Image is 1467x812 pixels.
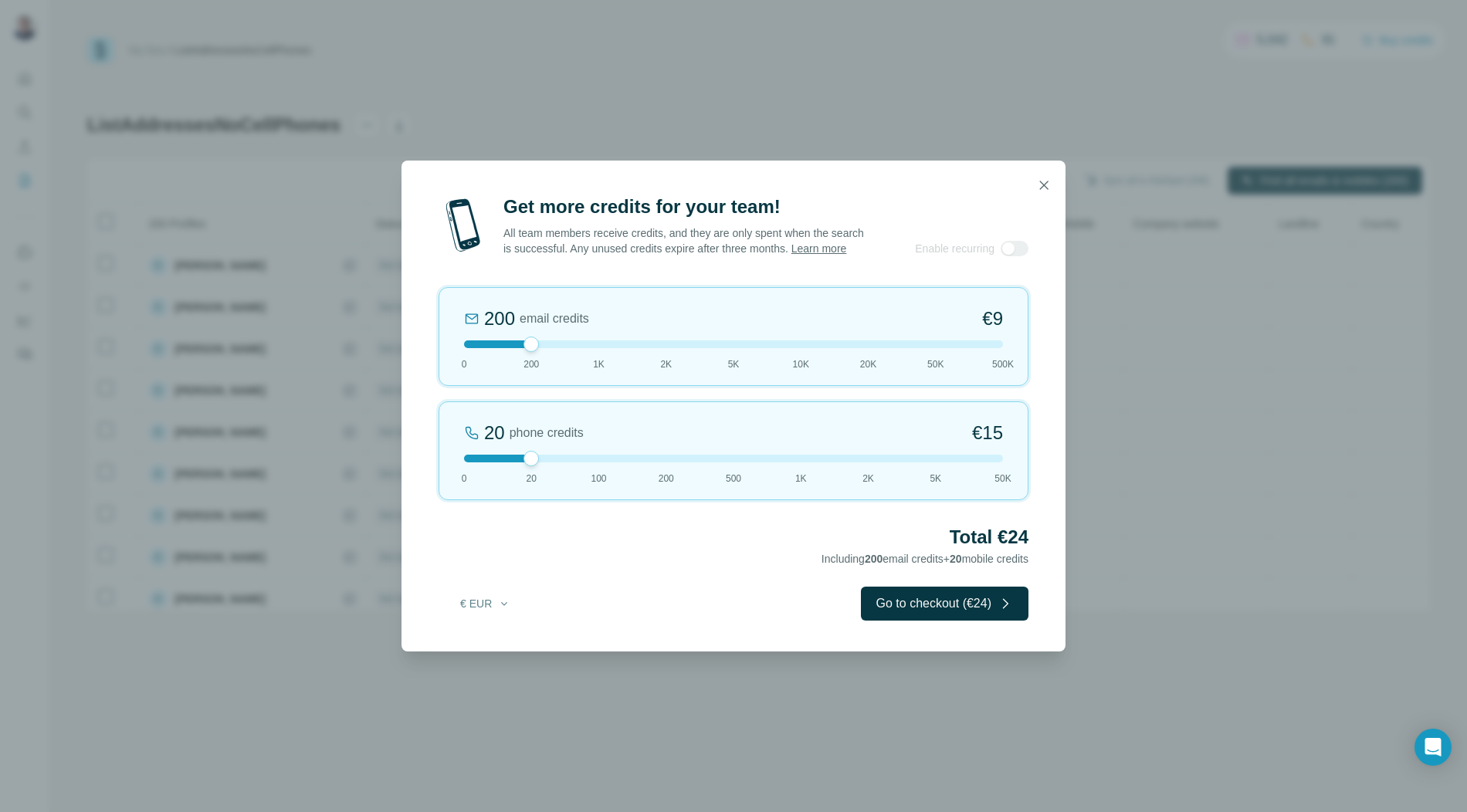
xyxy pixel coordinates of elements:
[915,241,994,256] span: Enable recurring
[728,357,740,371] span: 5K
[862,472,874,486] span: 2K
[462,472,467,486] span: 0
[520,310,589,328] span: email credits
[439,525,1028,550] h2: Total €24
[972,421,1003,445] span: €15
[449,590,521,617] button: € EUR
[1414,729,1452,766] div: Open Intercom Messenger
[793,357,809,371] span: 10K
[484,306,515,331] div: 200
[930,472,941,486] span: 5K
[591,472,606,486] span: 100
[659,472,674,486] span: 200
[982,306,1003,331] span: €9
[726,472,741,486] span: 500
[593,357,605,371] span: 1K
[822,553,1028,565] span: Including email credits + mobile credits
[791,242,847,255] a: Learn more
[860,357,876,371] span: 20K
[950,553,962,565] span: 20
[795,472,807,486] span: 1K
[992,357,1014,371] span: 500K
[927,357,944,371] span: 50K
[503,225,866,256] p: All team members receive credits, and they are only spent when the search is successful. Any unus...
[510,424,584,442] span: phone credits
[861,587,1028,621] button: Go to checkout (€24)
[439,195,488,256] img: mobile-phone
[523,357,539,371] span: 200
[462,357,467,371] span: 0
[660,357,672,371] span: 2K
[484,421,505,445] div: 20
[865,553,883,565] span: 200
[994,472,1011,486] span: 50K
[527,472,537,486] span: 20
